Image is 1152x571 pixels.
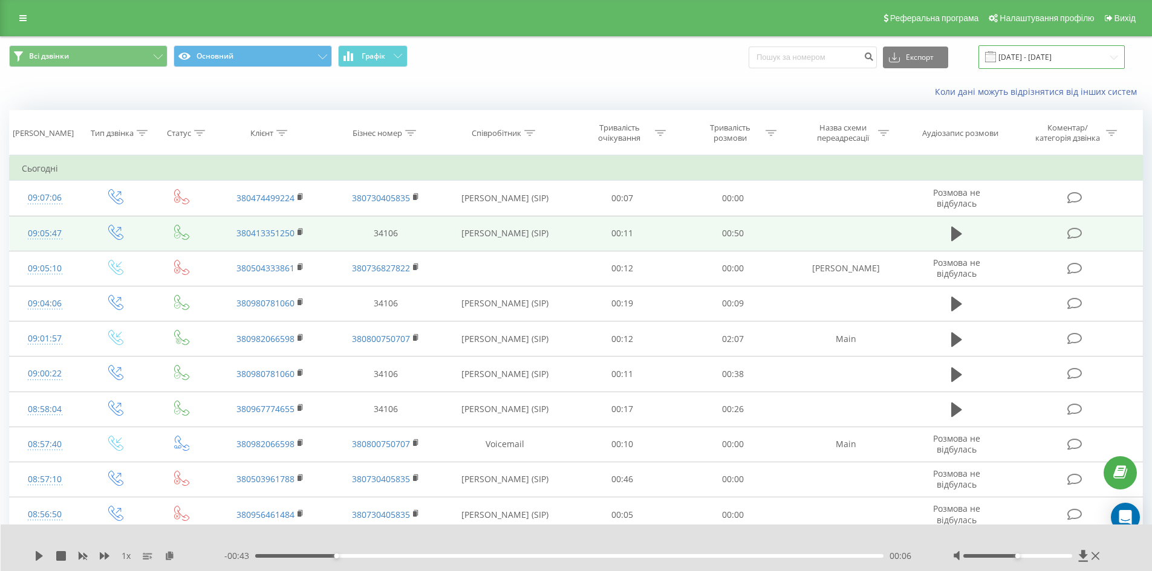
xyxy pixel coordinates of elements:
[788,427,903,462] td: Main
[933,468,980,490] span: Розмова не відбулась
[443,286,567,321] td: [PERSON_NAME] (SIP)
[352,509,410,520] a: 380730405835
[22,362,68,386] div: 09:00:22
[236,368,295,379] a: 380980781060
[22,186,68,210] div: 09:07:06
[22,433,68,456] div: 08:57:40
[9,45,168,67] button: Всі дзвінки
[443,321,567,356] td: [PERSON_NAME] (SIP)
[443,216,567,251] td: [PERSON_NAME] (SIP)
[236,438,295,450] a: 380982066598
[443,497,567,532] td: [PERSON_NAME] (SIP)
[1115,13,1136,23] span: Вихід
[122,550,131,562] span: 1 x
[883,47,948,68] button: Експорт
[567,392,678,427] td: 00:17
[236,262,295,274] a: 380504333861
[678,427,789,462] td: 00:00
[167,128,191,138] div: Статус
[788,321,903,356] td: Main
[443,392,567,427] td: [PERSON_NAME] (SIP)
[1000,13,1094,23] span: Налаштування профілю
[328,216,443,251] td: 34106
[236,333,295,344] a: 380982066598
[810,123,875,143] div: Назва схеми переадресації
[236,192,295,204] a: 380474499224
[443,427,567,462] td: Voicemail
[22,398,68,421] div: 08:58:04
[567,321,678,356] td: 00:12
[22,503,68,526] div: 08:56:50
[352,262,410,274] a: 380736827822
[236,473,295,485] a: 380503961788
[678,251,789,286] td: 00:00
[22,292,68,315] div: 09:04:06
[678,286,789,321] td: 00:09
[933,433,980,455] span: Розмова не відбулась
[334,553,339,558] div: Accessibility label
[698,123,763,143] div: Тривалість розмови
[443,462,567,497] td: [PERSON_NAME] (SIP)
[1032,123,1103,143] div: Коментар/категорія дзвінка
[174,45,332,67] button: Основний
[250,128,273,138] div: Клієнт
[472,128,521,138] div: Співробітник
[1015,553,1020,558] div: Accessibility label
[567,462,678,497] td: 00:46
[338,45,408,67] button: Графік
[567,286,678,321] td: 00:19
[353,128,402,138] div: Бізнес номер
[22,468,68,491] div: 08:57:10
[22,257,68,280] div: 09:05:10
[236,509,295,520] a: 380956461484
[22,222,68,245] div: 09:05:47
[352,473,410,485] a: 380730405835
[935,86,1143,97] a: Коли дані можуть відрізнятися вiд інших систем
[352,438,410,450] a: 380800750707
[13,128,74,138] div: [PERSON_NAME]
[678,392,789,427] td: 00:26
[890,550,911,562] span: 00:06
[236,227,295,239] a: 380413351250
[91,128,134,138] div: Тип дзвінка
[567,216,678,251] td: 00:11
[933,257,980,279] span: Розмова не відбулась
[362,52,385,60] span: Графік
[587,123,652,143] div: Тривалість очікування
[22,327,68,350] div: 09:01:57
[443,181,567,216] td: [PERSON_NAME] (SIP)
[678,216,789,251] td: 00:50
[678,181,789,216] td: 00:00
[567,251,678,286] td: 00:12
[328,392,443,427] td: 34106
[236,403,295,415] a: 380967774655
[29,51,69,61] span: Всі дзвінки
[678,356,789,392] td: 00:38
[567,356,678,392] td: 00:11
[567,181,678,216] td: 00:07
[933,503,980,525] span: Розмова не відбулась
[443,356,567,392] td: [PERSON_NAME] (SIP)
[678,321,789,356] td: 02:07
[352,333,410,344] a: 380800750707
[678,497,789,532] td: 00:00
[1111,503,1140,532] div: Open Intercom Messenger
[10,156,1143,181] td: Сьогодні
[890,13,979,23] span: Реферальна програма
[933,187,980,209] span: Розмова не відбулась
[352,192,410,204] a: 380730405835
[567,497,678,532] td: 00:05
[328,356,443,392] td: 34106
[567,427,678,462] td: 00:10
[328,286,443,321] td: 34106
[788,251,903,286] td: [PERSON_NAME]
[236,297,295,309] a: 380980781060
[678,462,789,497] td: 00:00
[224,550,255,562] span: - 00:43
[922,128,998,138] div: Аудіозапис розмови
[749,47,877,68] input: Пошук за номером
